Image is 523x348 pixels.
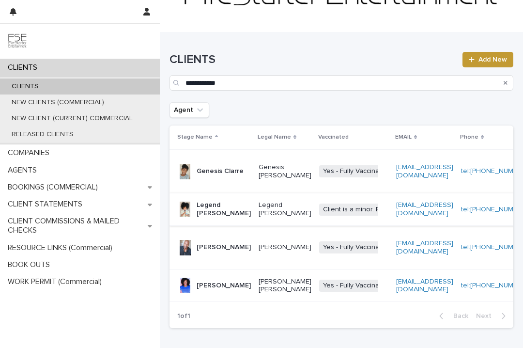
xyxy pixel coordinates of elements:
[476,313,497,319] span: Next
[4,217,148,235] p: CLIENT COMMISSIONS & MAILED CHECKS
[197,243,251,252] p: [PERSON_NAME]
[4,114,140,123] p: NEW CLIENT (CURRENT) COMMERCIAL
[169,102,209,118] button: Agent
[259,278,311,294] p: [PERSON_NAME] [PERSON_NAME]
[258,132,291,142] p: Legal Name
[4,130,81,139] p: RELEASED CLIENTS
[4,166,45,175] p: AGENTS
[395,132,412,142] p: EMAIL
[4,243,120,253] p: RESOURCE LINKS (Commercial)
[4,63,45,72] p: CLIENTS
[259,201,311,218] p: Legend [PERSON_NAME]
[169,304,198,328] p: 1 of 1
[197,282,251,290] p: [PERSON_NAME]
[460,132,478,142] p: Phone
[396,202,453,217] a: [EMAIL_ADDRESS][DOMAIN_NAME]
[396,278,453,293] a: [EMAIL_ADDRESS][DOMAIN_NAME]
[4,260,58,269] p: BOOK OUTS
[4,82,46,91] p: CLIENTS
[259,243,311,252] p: [PERSON_NAME]
[472,312,513,320] button: Next
[169,53,457,67] h1: CLIENTS
[462,52,513,67] a: Add New
[197,201,251,218] p: Legend [PERSON_NAME]
[396,240,453,255] a: [EMAIL_ADDRESS][DOMAIN_NAME]
[431,312,472,320] button: Back
[396,164,453,179] a: [EMAIL_ADDRESS][DOMAIN_NAME]
[319,165,393,177] span: Yes - Fully Vaccinated
[4,148,57,158] p: COMPANIES
[4,183,106,192] p: BOOKINGS (COMMERCIAL)
[197,167,244,175] p: Genesis Clarre
[4,98,112,107] p: NEW CLIENTS (COMMERCIAL)
[319,280,393,292] span: Yes - Fully Vaccinated
[4,277,109,286] p: WORK PERMIT (Commercial)
[169,75,513,91] input: Search
[478,56,507,63] span: Add New
[4,200,90,209] p: CLIENT STATEMENTS
[319,241,393,253] span: Yes - Fully Vaccinated
[259,163,311,180] p: Genesis [PERSON_NAME]
[318,132,349,142] p: Vaccinated
[8,32,27,51] img: 9JgRvJ3ETPGCJDhvPVA5
[447,313,468,319] span: Back
[177,132,213,142] p: Stage Name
